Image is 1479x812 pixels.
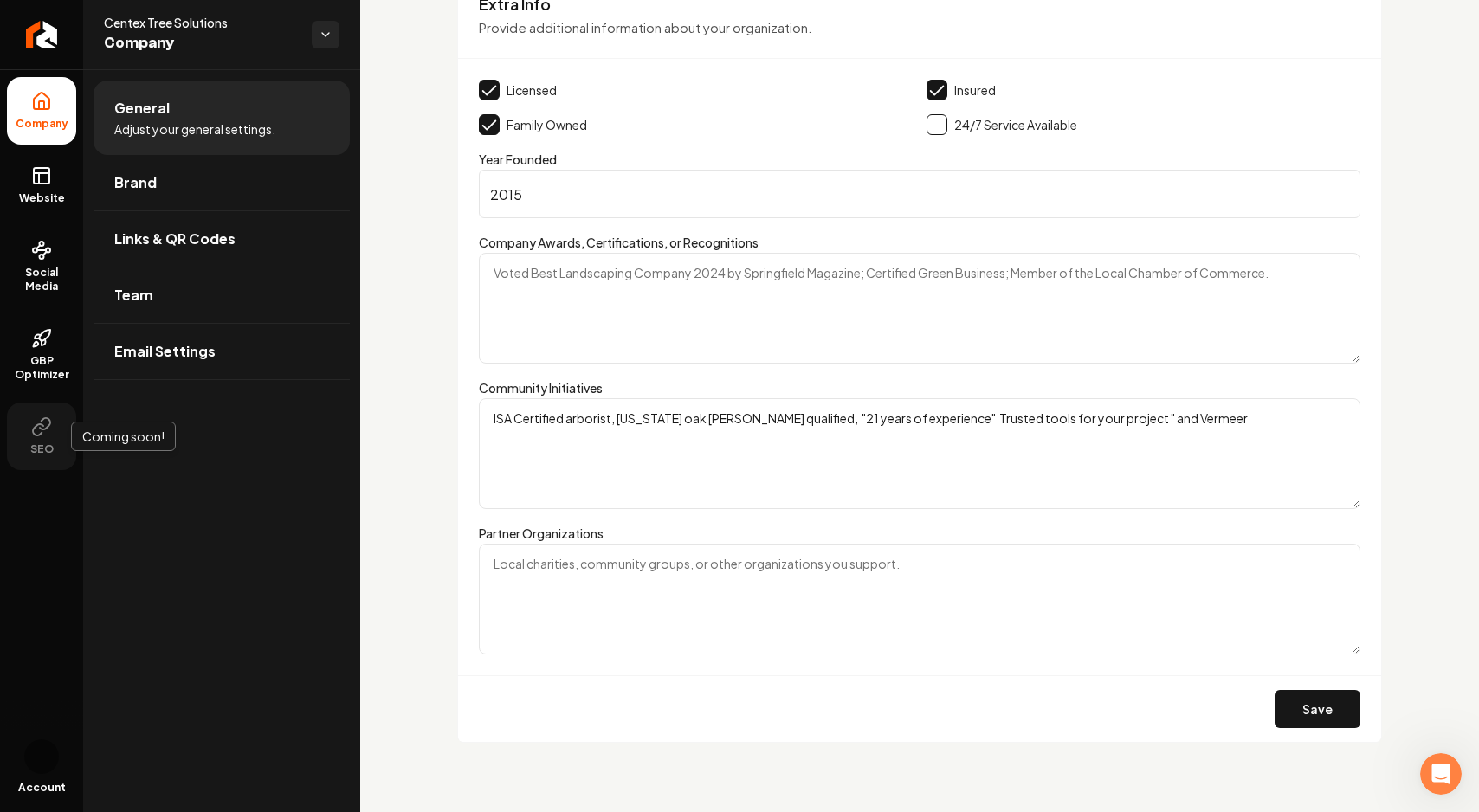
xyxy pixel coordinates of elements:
[24,739,59,774] button: Open user button
[1420,753,1462,795] iframe: Intercom live chat
[7,314,76,396] a: GBP Optimizer
[479,170,1360,218] input: Enter year company was founded
[479,525,604,541] label: Partner Organizations
[94,267,350,323] a: Team
[23,442,61,456] span: SEO
[1275,690,1360,728] button: Save
[12,191,72,205] span: Website
[7,151,76,219] a: Website
[104,14,298,31] span: Centex Tree Solutions
[94,211,350,267] a: Links & QR Codes
[479,18,1360,38] p: Provide additional information about your organization.
[26,21,58,48] img: Rebolt Logo
[114,172,157,193] span: Brand
[114,229,236,249] span: Links & QR Codes
[94,155,350,210] a: Brand
[114,285,153,306] span: Team
[114,341,216,362] span: Email Settings
[954,81,996,99] label: Insured
[114,120,275,138] span: Adjust your general settings.
[479,235,759,250] label: Company Awards, Certifications, or Recognitions
[7,403,76,470] button: SEO
[507,116,587,133] label: Family Owned
[82,428,165,445] p: Coming soon!
[7,226,76,307] a: Social Media
[18,781,66,795] span: Account
[24,739,59,774] img: Sidney Tebbal
[94,324,350,379] a: Email Settings
[7,266,76,293] span: Social Media
[954,116,1077,133] label: 24/7 Service Available
[9,117,75,131] span: Company
[479,151,557,167] label: Year Founded
[7,354,76,382] span: GBP Optimizer
[104,31,298,55] span: Company
[114,98,170,119] span: General
[479,380,603,396] label: Community Initiatives
[507,81,557,99] label: Licensed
